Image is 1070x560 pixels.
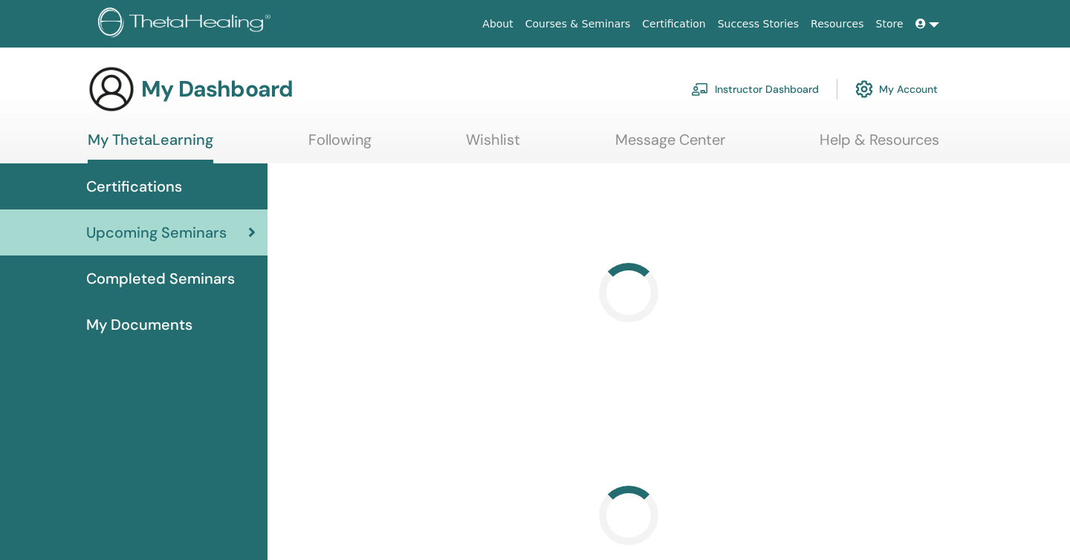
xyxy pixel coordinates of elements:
[88,131,213,163] a: My ThetaLearning
[476,10,519,38] a: About
[615,131,725,160] a: Message Center
[636,10,711,38] a: Certification
[308,131,372,160] a: Following
[691,73,819,105] a: Instructor Dashboard
[805,10,870,38] a: Resources
[712,10,805,38] a: Success Stories
[691,82,709,96] img: chalkboard-teacher.svg
[88,65,135,113] img: generic-user-icon.jpg
[86,221,227,244] span: Upcoming Seminars
[870,10,909,38] a: Store
[466,131,520,160] a: Wishlist
[98,7,276,41] img: logo.png
[519,10,637,38] a: Courses & Seminars
[855,76,873,102] img: cog.svg
[855,73,938,105] a: My Account
[86,313,192,336] span: My Documents
[86,175,182,198] span: Certifications
[820,131,939,160] a: Help & Resources
[141,76,293,102] h3: My Dashboard
[86,267,235,290] span: Completed Seminars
